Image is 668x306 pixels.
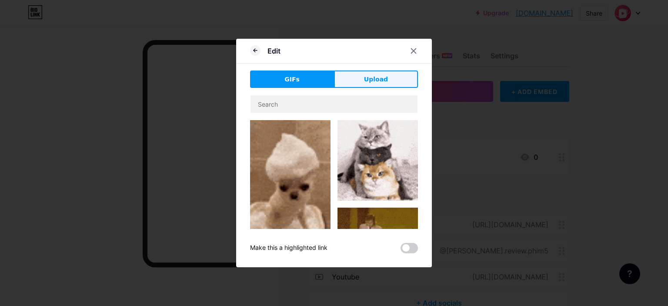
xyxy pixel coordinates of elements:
[250,71,334,88] button: GIFs
[364,75,388,84] span: Upload
[337,120,418,201] img: Gihpy
[250,120,331,264] img: Gihpy
[337,208,418,288] img: Gihpy
[267,46,281,56] div: Edit
[250,95,417,113] input: Search
[250,243,327,253] div: Make this a highlighted link
[284,75,300,84] span: GIFs
[334,71,418,88] button: Upload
